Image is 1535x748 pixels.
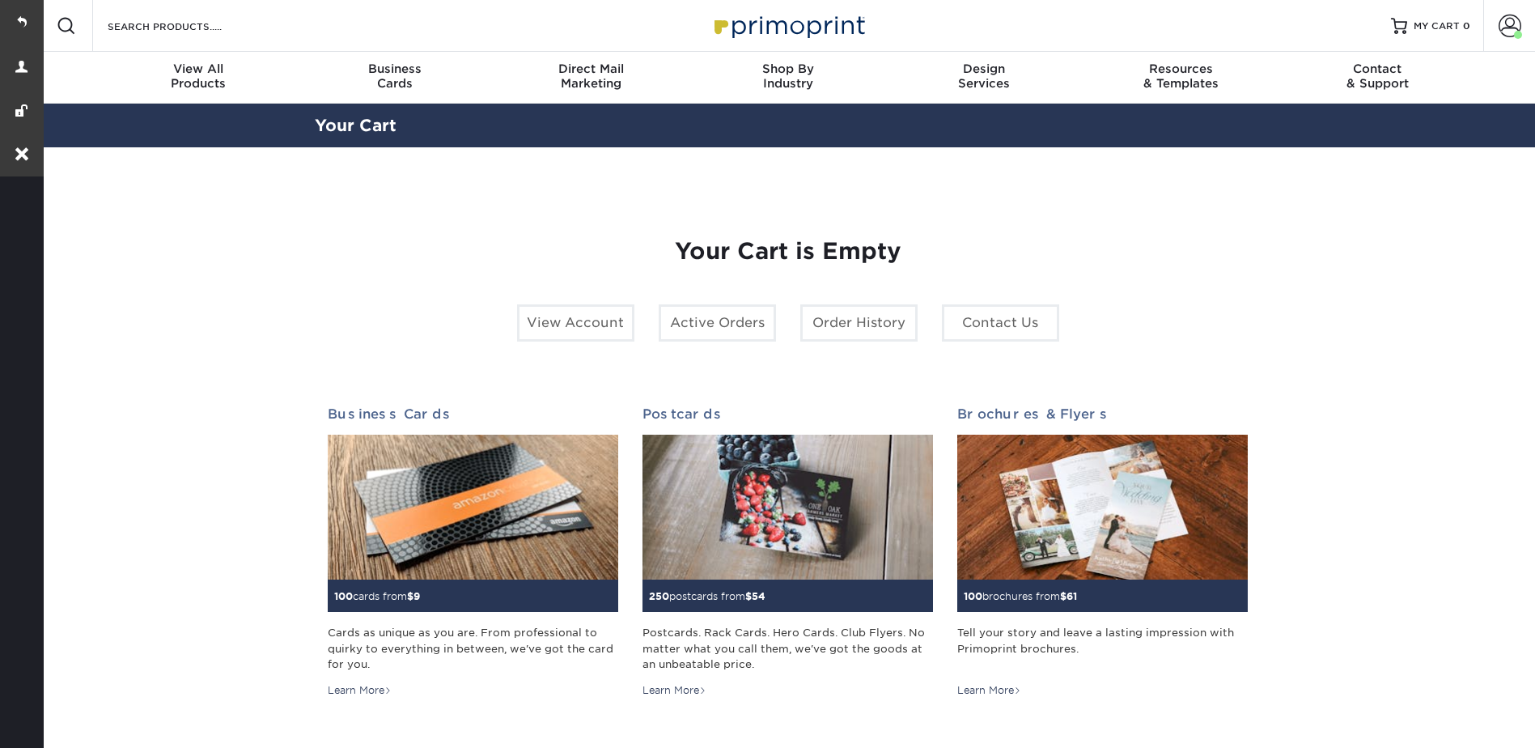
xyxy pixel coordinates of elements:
[886,62,1083,91] div: Services
[957,683,1021,698] div: Learn More
[1083,62,1279,76] span: Resources
[296,52,493,104] a: BusinessCards
[493,62,689,91] div: Marketing
[957,625,1248,672] div: Tell your story and leave a lasting impression with Primoprint brochures.
[649,590,669,602] span: 250
[100,62,297,76] span: View All
[642,625,933,672] div: Postcards. Rack Cards. Hero Cards. Club Flyers. No matter what you call them, we've got the goods...
[642,683,706,698] div: Learn More
[334,590,353,602] span: 100
[800,304,918,342] a: Order History
[649,590,765,602] small: postcards from
[957,406,1248,698] a: Brochures & Flyers 100brochures from$61 Tell your story and leave a lasting impression with Primo...
[1060,590,1066,602] span: $
[1414,19,1460,33] span: MY CART
[106,16,264,36] input: SEARCH PRODUCTS.....
[659,304,776,342] a: Active Orders
[328,406,618,422] h2: Business Cards
[413,590,420,602] span: 9
[642,435,933,580] img: Postcards
[334,590,420,602] small: cards from
[642,406,933,698] a: Postcards 250postcards from$54 Postcards. Rack Cards. Hero Cards. Club Flyers. No matter what you...
[886,52,1083,104] a: DesignServices
[689,62,886,91] div: Industry
[642,406,933,422] h2: Postcards
[1463,20,1470,32] span: 0
[328,683,392,698] div: Learn More
[315,116,396,135] a: Your Cart
[407,590,413,602] span: $
[1279,52,1476,104] a: Contact& Support
[745,590,752,602] span: $
[957,406,1248,422] h2: Brochures & Flyers
[328,238,1249,266] h1: Your Cart is Empty
[328,625,618,672] div: Cards as unique as you are. From professional to quirky to everything in between, we've got the c...
[1279,62,1476,76] span: Contact
[296,62,493,91] div: Cards
[493,52,689,104] a: Direct MailMarketing
[886,62,1083,76] span: Design
[100,52,297,104] a: View AllProducts
[1066,590,1077,602] span: 61
[689,62,886,76] span: Shop By
[328,406,618,698] a: Business Cards 100cards from$9 Cards as unique as you are. From professional to quirky to everyth...
[100,62,297,91] div: Products
[296,62,493,76] span: Business
[493,62,689,76] span: Direct Mail
[517,304,634,342] a: View Account
[957,435,1248,580] img: Brochures & Flyers
[964,590,982,602] span: 100
[328,435,618,580] img: Business Cards
[752,590,765,602] span: 54
[964,590,1077,602] small: brochures from
[1083,52,1279,104] a: Resources& Templates
[942,304,1059,342] a: Contact Us
[689,52,886,104] a: Shop ByIndustry
[1083,62,1279,91] div: & Templates
[707,8,869,43] img: Primoprint
[1279,62,1476,91] div: & Support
